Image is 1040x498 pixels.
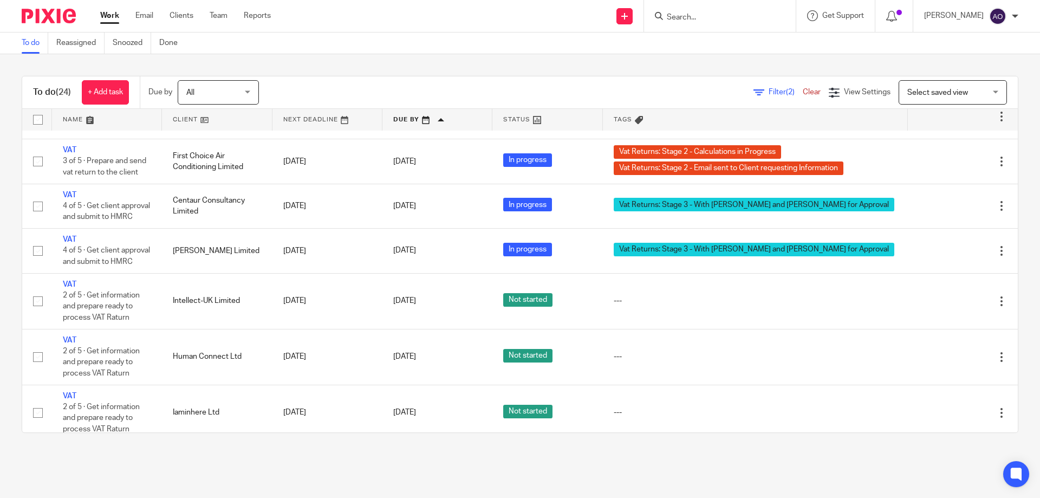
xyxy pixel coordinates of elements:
span: In progress [503,198,552,211]
span: Not started [503,405,552,418]
span: Filter [769,88,803,96]
span: All [186,89,194,96]
a: Done [159,33,186,54]
span: 4 of 5 · Get client approval and submit to HMRC [63,202,150,221]
span: 2 of 5 · Get information and prepare ready to process VAT Raturn [63,347,140,377]
p: Due by [148,87,172,98]
td: [DATE] [272,273,382,329]
span: 3 of 5 · Prepare and send vat return to the client [63,158,146,177]
span: Select saved view [907,89,968,96]
td: [DATE] [272,329,382,385]
span: In progress [503,153,552,167]
div: --- [614,407,897,418]
span: (24) [56,88,71,96]
a: VAT [63,392,76,400]
span: [DATE] [393,158,416,165]
a: Clear [803,88,821,96]
a: VAT [63,191,76,199]
span: 3 of 5 · Prepare and send vat return to the client [63,113,146,132]
span: [DATE] [393,297,416,305]
td: Centaur Consultancy Limited [162,184,272,228]
h1: To do [33,87,71,98]
div: --- [614,351,897,362]
img: Pixie [22,9,76,23]
span: [DATE] [393,247,416,255]
span: Not started [503,293,552,307]
a: Reports [244,10,271,21]
div: --- [614,295,897,306]
td: [DATE] [272,184,382,228]
a: To do [22,33,48,54]
td: Iaminhere Ltd [162,385,272,441]
input: Search [666,13,763,23]
td: [DATE] [272,229,382,273]
span: Vat Returns: Stage 2 - Calculations in Progress [614,145,781,159]
span: (2) [786,88,795,96]
span: 2 of 5 · Get information and prepare ready to process VAT Raturn [63,292,140,321]
span: Tags [614,117,632,122]
span: Vat Returns: Stage 3 - With [PERSON_NAME] and [PERSON_NAME] for Approval [614,198,894,211]
span: Not started [503,349,552,363]
a: Snoozed [113,33,151,54]
a: VAT [63,281,76,288]
p: [PERSON_NAME] [924,10,984,21]
td: [DATE] [272,385,382,441]
a: Reassigned [56,33,105,54]
a: + Add task [82,80,129,105]
a: Team [210,10,227,21]
a: VAT [63,236,76,243]
span: View Settings [844,88,890,96]
span: In progress [503,243,552,256]
td: [PERSON_NAME] Limited [162,229,272,273]
a: Clients [170,10,193,21]
span: Vat Returns: Stage 3 - With [PERSON_NAME] and [PERSON_NAME] for Approval [614,243,894,256]
span: Get Support [822,12,864,20]
span: [DATE] [393,202,416,210]
span: [DATE] [393,353,416,361]
td: Human Connect Ltd [162,329,272,385]
span: 4 of 5 · Get client approval and submit to HMRC [63,247,150,266]
td: First Choice Air Conditioning Limited [162,139,272,184]
img: svg%3E [989,8,1006,25]
span: [DATE] [393,409,416,417]
a: VAT [63,146,76,154]
span: Vat Returns: Stage 2 - Email sent to Client requesting Information [614,161,843,175]
a: Work [100,10,119,21]
td: Intellect-UK Limited [162,273,272,329]
a: Email [135,10,153,21]
a: VAT [63,337,76,344]
span: 2 of 5 · Get information and prepare ready to process VAT Raturn [63,403,140,433]
td: [DATE] [272,139,382,184]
